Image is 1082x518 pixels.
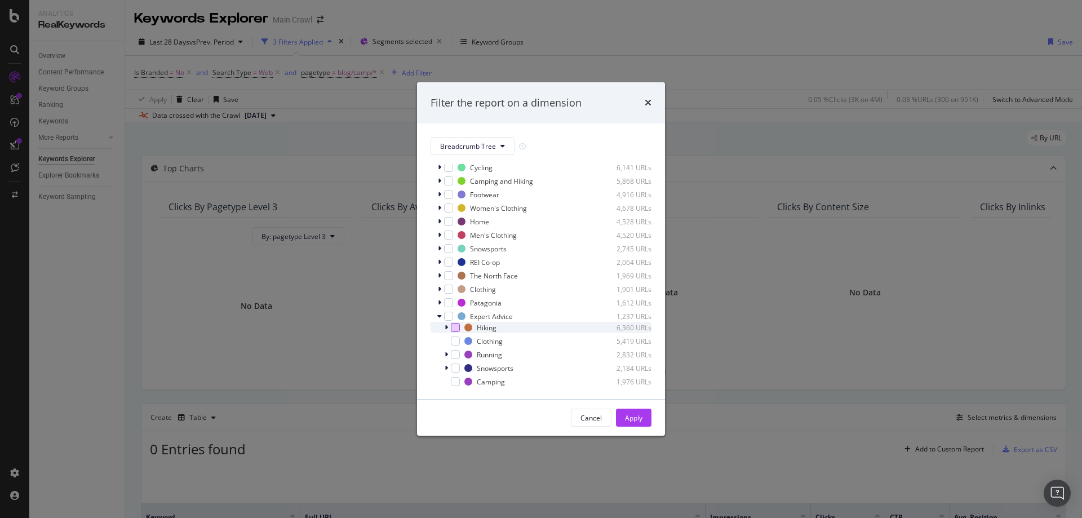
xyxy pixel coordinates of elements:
[596,350,651,360] div: 2,832 URLs
[431,137,515,155] button: Breadcrumb Tree
[470,176,533,186] div: Camping and Hiking
[470,244,507,254] div: Snowsports
[417,82,665,436] div: modal
[596,258,651,267] div: 2,064 URLs
[477,364,513,373] div: Snowsports
[440,141,496,151] span: Breadcrumb Tree
[596,323,651,333] div: 6,360 URLs
[596,377,651,387] div: 1,976 URLs
[470,231,517,240] div: Men's Clothing
[1044,480,1071,507] div: Open Intercom Messenger
[625,413,642,423] div: Apply
[470,203,527,213] div: Women's Clothing
[431,96,582,110] div: Filter the report on a dimension
[571,409,611,427] button: Cancel
[596,337,651,346] div: 5,419 URLs
[470,271,518,281] div: The North Face
[596,163,651,172] div: 6,141 URLs
[596,190,651,200] div: 4,916 URLs
[596,217,651,227] div: 4,528 URLs
[596,298,651,308] div: 1,612 URLs
[596,203,651,213] div: 4,678 URLs
[470,298,502,308] div: Patagonia
[596,364,651,373] div: 2,184 URLs
[596,312,651,321] div: 1,237 URLs
[477,377,505,387] div: Camping
[477,323,496,333] div: Hiking
[470,163,493,172] div: Cycling
[580,413,602,423] div: Cancel
[470,312,513,321] div: Expert Advice
[596,271,651,281] div: 1,969 URLs
[477,337,503,346] div: Clothing
[470,190,499,200] div: Footwear
[596,176,651,186] div: 5,868 URLs
[470,285,496,294] div: Clothing
[477,350,502,360] div: Running
[616,409,651,427] button: Apply
[645,96,651,110] div: times
[470,258,500,267] div: REI Co-op
[596,285,651,294] div: 1,901 URLs
[470,217,489,227] div: Home
[596,244,651,254] div: 2,745 URLs
[596,231,651,240] div: 4,520 URLs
